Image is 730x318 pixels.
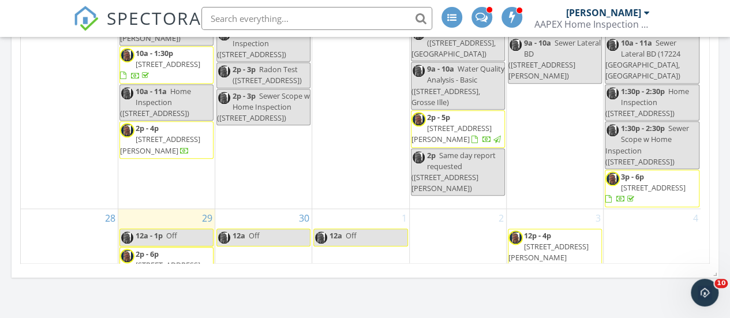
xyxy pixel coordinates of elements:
a: 2p - 6p [STREET_ADDRESS] [120,249,200,281]
img: bobs_pic6.jpg [120,123,134,137]
a: 2p - 5p [STREET_ADDRESS][PERSON_NAME] [411,110,505,148]
span: 10a - 11a [136,86,167,96]
div: AAPEX Home Inspection Services [534,18,650,30]
span: 2p [427,150,436,160]
span: 2p - 3p [233,64,256,74]
img: bobs_pic6.jpg [217,64,231,78]
span: 10a - 1:30p [136,48,173,58]
span: Home Inspection ([STREET_ADDRESS]) [605,86,689,118]
span: 12a [330,230,342,241]
a: 2p - 4p [STREET_ADDRESS][PERSON_NAME] [119,121,214,159]
span: Water Quality Analysis - Basic ([STREET_ADDRESS], Grosse Ille) [411,63,504,107]
span: 12p - 4p [524,230,551,241]
img: bobs_pic6.jpg [605,38,620,52]
span: Home Inspection ([STREET_ADDRESS]) [217,27,286,59]
a: Go to September 30, 2025 [297,209,312,227]
img: bobs_pic6.jpg [120,86,134,100]
span: Radon Test ([STREET_ADDRESS]) [233,64,302,85]
span: 9a - 10a [427,63,454,74]
img: bobs_pic6.jpg [120,249,134,263]
span: 1:30p - 2:30p [621,86,665,96]
img: bobs_pic6.jpg [508,230,523,245]
span: Sewer Lateral BD ([STREET_ADDRESS][PERSON_NAME]) [508,38,601,81]
img: bobs_pic6.jpg [120,230,134,245]
a: 2p - 6p [STREET_ADDRESS] [119,247,214,285]
img: The Best Home Inspection Software - Spectora [73,6,99,31]
div: [PERSON_NAME] [566,7,641,18]
span: [STREET_ADDRESS] [136,260,200,270]
span: 2p - 5p [427,112,450,122]
span: [STREET_ADDRESS] [136,59,200,69]
span: 2p - 4p [136,123,159,133]
a: 12p - 4p [STREET_ADDRESS][PERSON_NAME][US_STATE] [508,229,602,277]
span: 12a - 1p [136,230,163,241]
a: Go to October 3, 2025 [593,209,603,227]
span: [STREET_ADDRESS] [621,182,686,193]
a: 10a - 1:30p [STREET_ADDRESS] [119,46,214,84]
img: bobs_pic6.jpg [411,63,426,78]
span: [STREET_ADDRESS][PERSON_NAME] [411,123,492,144]
span: 10a - 11a [621,38,652,48]
span: Off [249,230,260,241]
span: 12a [233,230,245,241]
a: 3p - 6p [STREET_ADDRESS] [605,170,699,207]
img: bobs_pic6.jpg [508,38,523,52]
a: Go to October 1, 2025 [399,209,409,227]
img: bobs_pic6.jpg [411,112,426,126]
span: 2p - 6p [136,249,159,259]
span: [STREET_ADDRESS][PERSON_NAME][US_STATE] [508,241,589,274]
span: Sewer Lateral BD (17224 [GEOGRAPHIC_DATA], [GEOGRAPHIC_DATA]) [605,38,680,81]
a: Go to September 28, 2025 [103,209,118,227]
a: Go to October 4, 2025 [691,209,701,227]
span: Off [346,230,357,241]
a: 3p - 6p [STREET_ADDRESS] [605,171,686,204]
span: 9a - 10a [524,38,551,48]
span: Home Inspection ([STREET_ADDRESS]) [120,86,191,118]
img: bobs_pic6.jpg [605,123,620,137]
a: 10a - 1:30p [STREET_ADDRESS] [120,48,200,80]
img: bobs_pic6.jpg [605,86,620,100]
img: bobs_pic6.jpg [411,150,426,164]
img: bobs_pic6.jpg [217,91,231,105]
span: 2p - 3p [233,91,256,101]
a: Go to October 2, 2025 [496,209,506,227]
iframe: Intercom live chat [691,279,718,306]
a: 2p - 5p [STREET_ADDRESS][PERSON_NAME] [411,112,503,144]
span: Off [166,230,177,241]
span: Sewer Scope w Home Inspection ([STREET_ADDRESS]) [605,123,689,167]
span: Same day report requested ([STREET_ADDRESS][PERSON_NAME]) [411,150,496,194]
span: SPECTORA [107,6,201,30]
a: SPECTORA [73,16,201,40]
span: [STREET_ADDRESS][PERSON_NAME] [120,134,200,155]
img: bobs_pic6.jpg [605,171,620,186]
span: Radon Test ([STREET_ADDRESS], [GEOGRAPHIC_DATA]) [411,27,496,59]
img: bobs_pic6.jpg [314,230,328,245]
span: Sewer Scope w Home Inspection ([STREET_ADDRESS]) [217,91,310,123]
a: 12p - 4p [STREET_ADDRESS][PERSON_NAME][US_STATE] [508,230,589,274]
a: 2p - 4p [STREET_ADDRESS][PERSON_NAME] [120,123,200,155]
a: Go to September 29, 2025 [200,209,215,227]
input: Search everything... [201,7,432,30]
span: 10 [714,279,728,288]
span: 3p - 6p [621,171,644,182]
span: 2p - 3p [233,27,256,38]
span: 1:30p - 2:30p [621,123,665,133]
img: bobs_pic6.jpg [120,48,134,62]
img: bobs_pic6.jpg [217,230,231,245]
